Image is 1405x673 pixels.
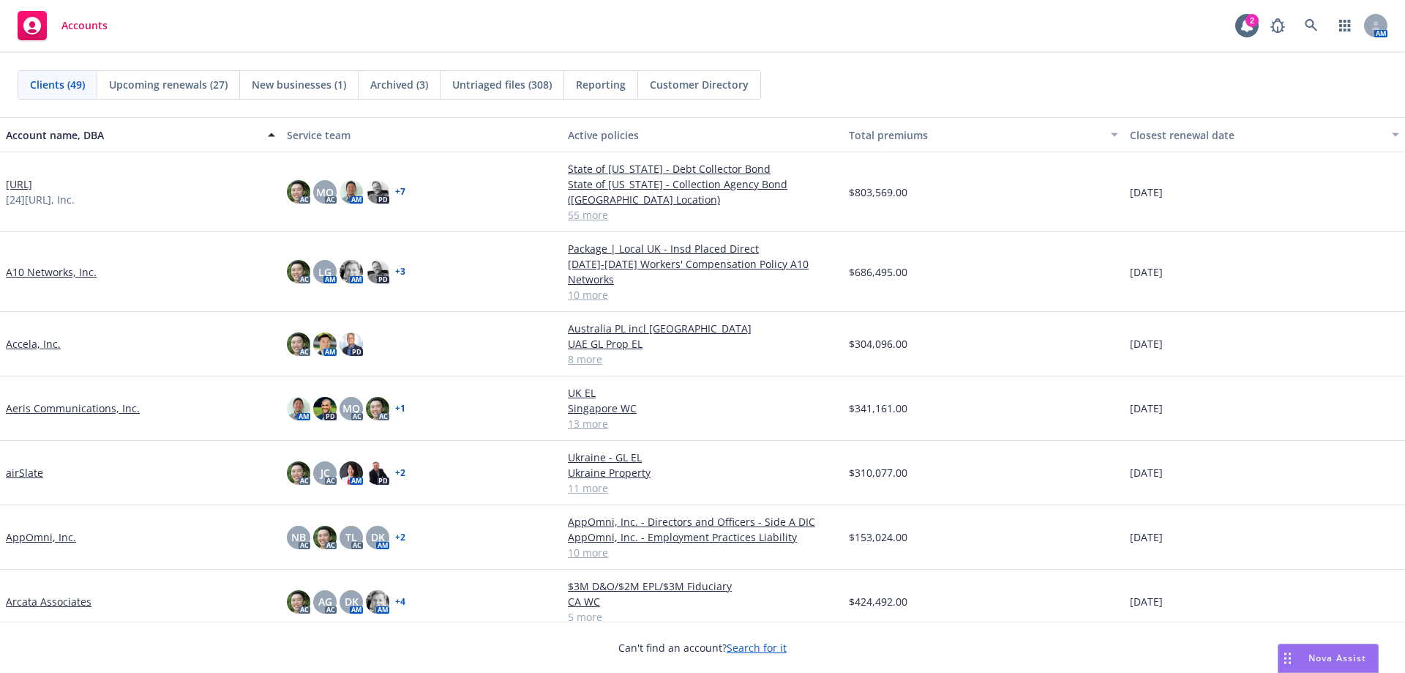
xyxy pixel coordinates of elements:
a: Search [1297,11,1326,40]
span: [DATE] [1130,185,1163,200]
span: [DATE] [1130,264,1163,280]
span: [DATE] [1130,401,1163,416]
a: $3M D&O/$2M EPL/$3M Fiduciary [568,579,837,594]
a: Package | Local UK - Insd Placed Direct [568,241,837,256]
a: Australia PL incl [GEOGRAPHIC_DATA] [568,321,837,336]
span: $310,077.00 [849,465,907,480]
span: [DATE] [1130,465,1163,480]
span: New businesses (1) [252,77,346,92]
a: + 4 [395,598,405,606]
button: Nova Assist [1278,644,1379,673]
a: AppOmni, Inc. [6,529,76,545]
a: 11 more [568,480,837,496]
a: AppOmni, Inc. - Directors and Officers - Side A DIC [568,514,837,529]
img: photo [366,397,389,420]
a: 10 more [568,545,837,560]
a: Accounts [12,5,113,46]
span: Accounts [61,20,108,31]
a: 55 more [568,207,837,223]
div: Total premiums [849,127,1102,143]
a: Singapore WC [568,401,837,416]
a: State of [US_STATE] - Debt Collector Bond [568,161,837,176]
a: airSlate [6,465,43,480]
div: 2 [1245,11,1259,24]
img: photo [340,332,363,356]
img: photo [366,260,389,283]
span: Archived (3) [370,77,428,92]
a: 5 more [568,609,837,625]
span: Upcoming renewals (27) [109,77,228,92]
img: photo [313,397,337,420]
a: + 3 [395,267,405,276]
a: 13 more [568,416,837,431]
a: Search for it [727,641,787,655]
img: photo [287,590,310,614]
div: Account name, DBA [6,127,259,143]
span: [DATE] [1130,336,1163,352]
a: Report a Bug [1263,11,1292,40]
img: photo [340,180,363,204]
div: Closest renewal date [1130,127,1383,143]
span: [DATE] [1130,594,1163,609]
img: photo [287,180,310,204]
a: State of [US_STATE] - Collection Agency Bond ([GEOGRAPHIC_DATA] Location) [568,176,837,207]
span: $153,024.00 [849,529,907,545]
span: $341,161.00 [849,401,907,416]
a: Accela, Inc. [6,336,61,352]
a: Aeris Communications, Inc. [6,401,140,416]
a: AppOmni, Inc. - Employment Practices Liability [568,529,837,545]
span: DK [345,594,359,609]
img: photo [340,260,363,283]
a: UK EL [568,385,837,401]
div: Active policies [568,127,837,143]
button: Closest renewal date [1124,117,1405,152]
span: $803,569.00 [849,185,907,200]
span: Can't find an account? [618,640,787,655]
span: MQ [342,401,360,416]
a: + 2 [395,533,405,542]
a: Switch app [1330,11,1360,40]
a: + 1 [395,404,405,413]
a: Ukraine Property [568,465,837,480]
span: NB [291,529,306,545]
span: [DATE] [1130,529,1163,545]
span: MQ [316,185,334,200]
img: photo [287,461,310,485]
a: [URL] [6,176,32,192]
span: $686,495.00 [849,264,907,280]
img: photo [366,590,389,614]
img: photo [287,260,310,283]
a: A10 Networks, Inc. [6,264,97,280]
img: photo [366,180,389,204]
img: photo [366,461,389,485]
button: Total premiums [843,117,1124,152]
div: Service team [287,127,556,143]
span: LG [318,264,331,280]
a: + 2 [395,469,405,477]
span: Nova Assist [1308,652,1366,664]
a: 8 more [568,352,837,367]
a: CA WC [568,594,837,609]
span: Reporting [576,77,626,92]
img: photo [313,332,337,356]
button: Service team [281,117,562,152]
span: TL [345,529,357,545]
span: Clients (49) [30,77,85,92]
span: DK [371,529,385,545]
span: JC [321,465,330,480]
div: Drag to move [1278,644,1297,672]
span: $424,492.00 [849,594,907,609]
span: $304,096.00 [849,336,907,352]
a: UAE GL Prop EL [568,336,837,352]
span: AG [318,594,332,609]
img: photo [287,397,310,420]
a: Ukraine - GL EL [568,450,837,465]
a: 10 more [568,287,837,302]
